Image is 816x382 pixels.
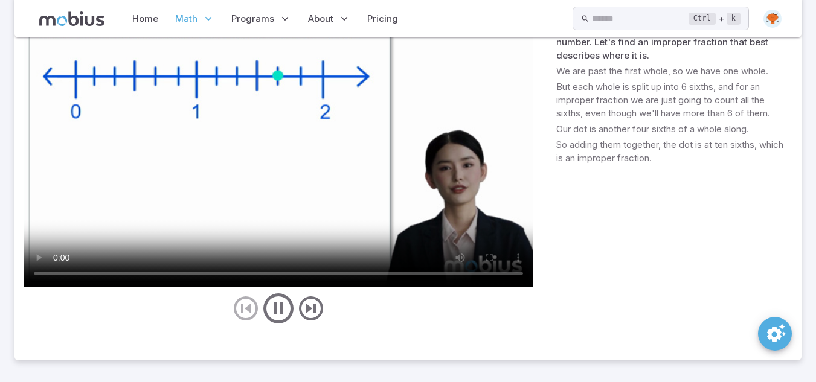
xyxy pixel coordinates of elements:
[758,317,792,351] button: SpeedDial teaching preferences
[308,12,333,25] span: About
[129,5,162,33] a: Home
[556,138,792,165] p: So adding them together, the dot is at ten sixths, which is an improper fraction.
[297,294,326,323] button: next
[556,80,792,120] p: But each whole is split up into 6 sixths, and for an improper fraction we are just going to count...
[260,290,297,326] button: play/pause/restart
[689,11,741,26] div: +
[175,12,198,25] span: Math
[556,123,749,136] p: Our dot is another four sixths of a whole along.
[763,10,782,28] img: oval.svg
[727,13,741,25] kbd: k
[364,5,402,33] a: Pricing
[556,65,768,78] p: We are past the first whole, so we have one whole.
[231,12,274,25] span: Programs
[556,22,792,62] p: This dot is on the number line, but not on a whole number. Let's find an improper fraction that b...
[542,22,554,62] p: 🎙️
[689,13,716,25] kbd: Ctrl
